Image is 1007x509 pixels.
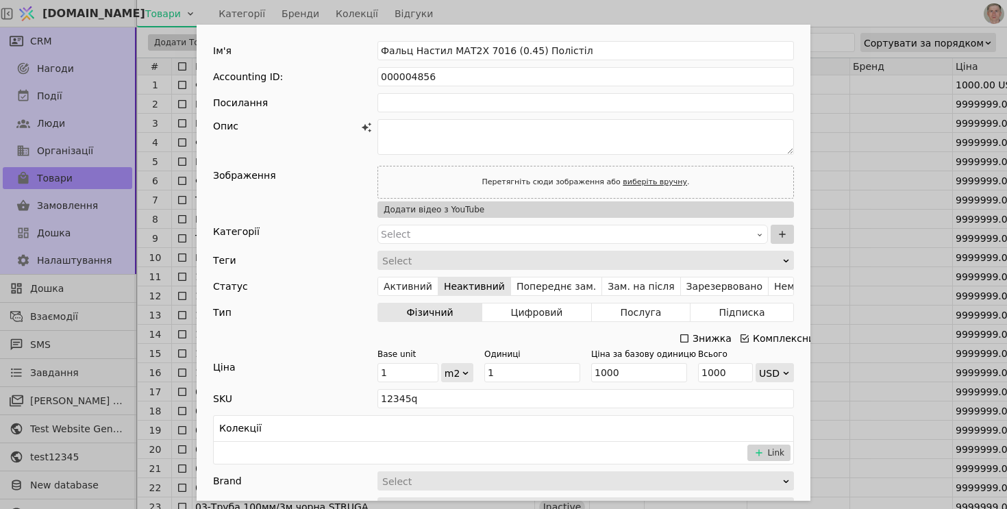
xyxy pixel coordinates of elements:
[378,277,438,296] button: Активний
[213,389,232,408] div: SKU
[691,303,793,322] button: Підписка
[378,303,482,322] button: Фізичний
[591,348,679,360] div: Ціна за базову одиницю
[511,277,602,296] button: Попереднє зам.
[213,67,283,86] div: Accounting ID:
[377,201,794,218] button: Додати відео з YouTube
[482,303,592,322] button: Цифровий
[377,348,465,360] div: Base unit
[753,329,821,348] div: Комплексний
[698,348,786,360] div: Всього
[445,364,461,383] div: m2
[477,173,693,191] div: Перетягніть сюди зображення або .
[213,471,242,491] div: Brand
[769,277,811,296] button: Немає
[382,472,780,491] div: Select
[747,445,791,461] button: Link
[623,177,687,186] a: виберіть вручну
[219,421,262,436] h3: Колекції
[213,360,377,382] div: Ціна
[484,348,572,360] div: Одиниці
[381,229,410,240] span: Select
[213,166,276,185] div: Зображення
[213,225,377,244] div: Категорії
[213,41,232,60] div: Ім'я
[213,251,236,270] div: Теги
[681,277,769,296] button: Зарезервовано
[213,277,248,296] div: Статус
[602,277,680,296] button: Зам. на після
[213,303,232,322] div: Тип
[438,277,511,296] button: Неактивний
[693,329,732,348] div: Знижка
[213,119,358,134] div: Опис
[197,25,810,501] div: Add Opportunity
[213,93,268,112] div: Посилання
[592,303,691,322] button: Послуга
[759,364,782,383] div: USD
